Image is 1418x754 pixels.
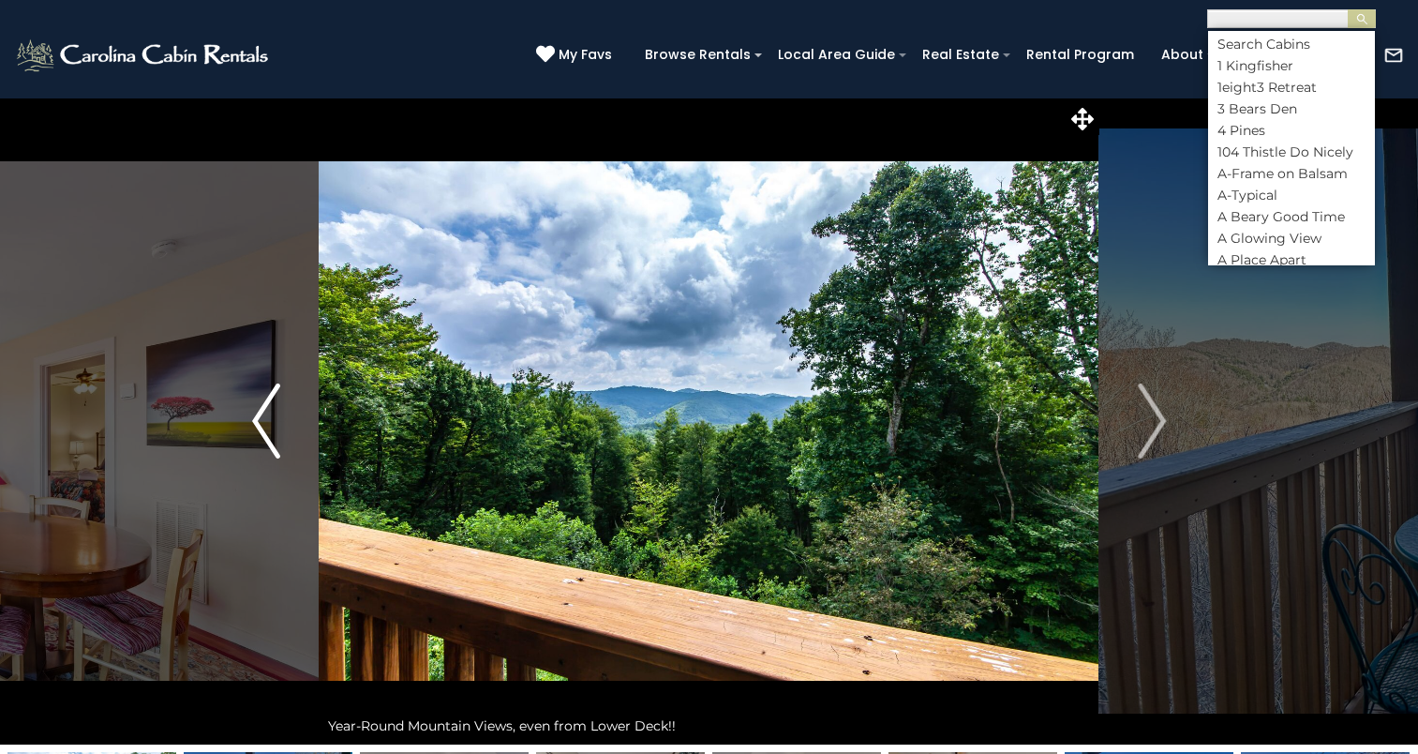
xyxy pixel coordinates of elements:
[1152,40,1213,69] a: About
[214,98,319,745] button: Previous
[1208,100,1375,117] li: 3 Bears Den
[1208,57,1375,74] li: 1 Kingfisher
[1383,45,1404,66] img: mail-regular-white.png
[319,707,1098,745] div: Year-Round Mountain Views, even from Lower Deck!!
[1208,187,1375,204] li: A-Typical
[252,384,280,459] img: arrow
[635,40,760,69] a: Browse Rentals
[1208,79,1375,96] li: 1eight3 Retreat
[1208,36,1375,53] li: Search Cabins
[769,40,904,69] a: Local Area Guide
[1208,208,1375,225] li: A Beary Good Time
[1208,251,1375,268] li: A Place Apart
[913,40,1008,69] a: Real Estate
[1208,165,1375,182] li: A-Frame on Balsam
[1208,230,1375,247] li: A Glowing View
[1208,122,1375,139] li: 4 Pines
[536,45,617,66] a: My Favs
[559,45,612,65] span: My Favs
[1017,40,1143,69] a: Rental Program
[1208,143,1375,160] li: 104 Thistle Do Nicely
[1138,384,1166,459] img: arrow
[14,37,274,74] img: White-1-2.png
[1099,98,1204,745] button: Next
